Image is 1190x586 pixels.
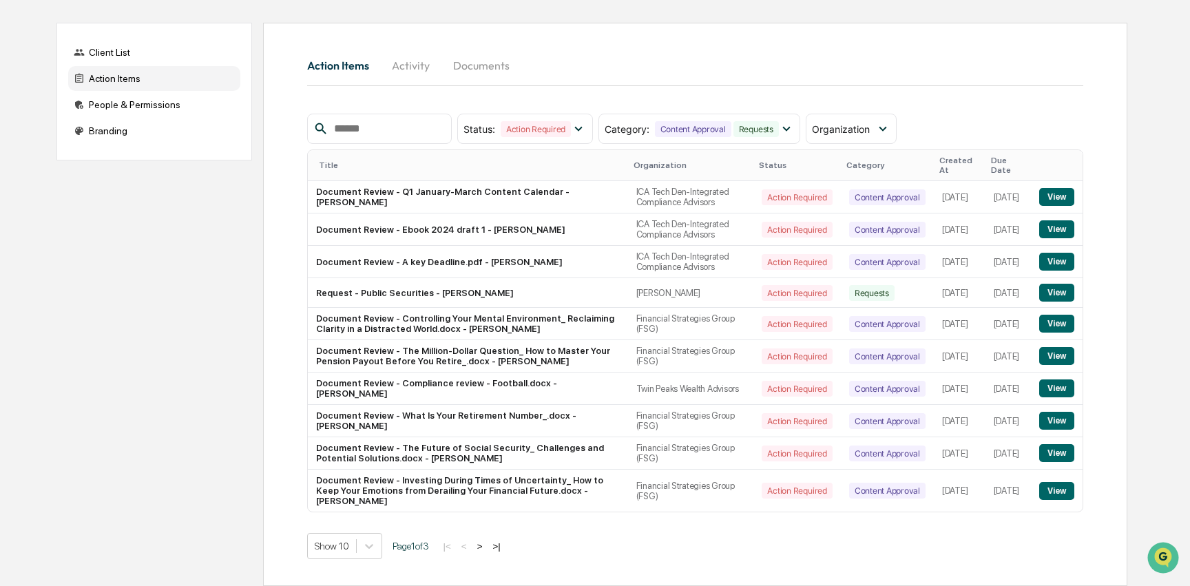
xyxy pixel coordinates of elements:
[762,285,832,301] div: Action Required
[733,121,779,137] div: Requests
[1039,379,1074,397] button: View
[934,470,985,512] td: [DATE]
[985,437,1032,470] td: [DATE]
[308,246,628,278] td: Document Review - A key Deadline.pdf - [PERSON_NAME]
[488,541,504,552] button: >|
[934,246,985,278] td: [DATE]
[380,49,442,82] button: Activity
[849,285,895,301] div: Requests
[985,181,1032,213] td: [DATE]
[849,381,926,397] div: Content Approval
[457,541,471,552] button: <
[439,541,455,552] button: |<
[985,213,1032,246] td: [DATE]
[849,483,926,499] div: Content Approval
[97,233,167,244] a: Powered byPylon
[68,66,240,91] div: Action Items
[812,123,870,135] span: Organization
[94,168,176,193] a: 🗄️Attestations
[1039,482,1074,500] button: View
[849,316,926,332] div: Content Approval
[762,189,832,205] div: Action Required
[655,121,731,137] div: Content Approval
[628,405,754,437] td: Financial Strategies Group (FSG)
[849,446,926,461] div: Content Approval
[14,175,25,186] div: 🖐️
[308,340,628,373] td: Document Review - The Million-Dollar Question_ How to Master Your Pension Payout Before You Retir...
[68,40,240,65] div: Client List
[1039,253,1074,271] button: View
[628,278,754,308] td: [PERSON_NAME]
[934,278,985,308] td: [DATE]
[28,200,87,213] span: Data Lookup
[628,246,754,278] td: ICA Tech Den-Integrated Compliance Advisors
[100,175,111,186] div: 🗄️
[68,118,240,143] div: Branding
[628,308,754,340] td: Financial Strategies Group (FSG)
[307,49,1084,82] div: activity tabs
[1039,220,1074,238] button: View
[308,470,628,512] td: Document Review - Investing During Times of Uncertainty_ How to Keep Your Emotions from Derailing...
[762,316,832,332] div: Action Required
[442,49,521,82] button: Documents
[934,405,985,437] td: [DATE]
[308,213,628,246] td: Document Review - Ebook 2024 draft 1 - [PERSON_NAME]
[849,189,926,205] div: Content Approval
[1039,444,1074,462] button: View
[8,194,92,219] a: 🔎Data Lookup
[985,405,1032,437] td: [DATE]
[628,373,754,405] td: Twin Peaks Wealth Advisors
[307,49,380,82] button: Action Items
[628,181,754,213] td: ICA Tech Den-Integrated Compliance Advisors
[1039,188,1074,206] button: View
[308,308,628,340] td: Document Review - Controlling Your Mental Environment_ Reclaiming Clarity in a Distracted World.d...
[849,254,926,270] div: Content Approval
[934,340,985,373] td: [DATE]
[934,437,985,470] td: [DATE]
[628,470,754,512] td: Financial Strategies Group (FSG)
[762,483,832,499] div: Action Required
[308,405,628,437] td: Document Review - What Is Your Retirement Number_.docx - [PERSON_NAME]
[762,381,832,397] div: Action Required
[47,119,174,130] div: We're available if you need us!
[628,340,754,373] td: Financial Strategies Group (FSG)
[985,373,1032,405] td: [DATE]
[628,437,754,470] td: Financial Strategies Group (FSG)
[308,278,628,308] td: Request - Public Securities - [PERSON_NAME]
[393,541,429,552] span: Page 1 of 3
[985,278,1032,308] td: [DATE]
[934,373,985,405] td: [DATE]
[846,160,928,170] div: Category
[939,156,980,175] div: Created At
[1039,315,1074,333] button: View
[985,246,1032,278] td: [DATE]
[762,254,832,270] div: Action Required
[308,373,628,405] td: Document Review - Compliance review - Football.docx - [PERSON_NAME]
[114,174,171,187] span: Attestations
[463,123,495,135] span: Status :
[759,160,835,170] div: Status
[762,413,832,429] div: Action Required
[849,413,926,429] div: Content Approval
[991,156,1026,175] div: Due Date
[319,160,623,170] div: Title
[985,308,1032,340] td: [DATE]
[628,213,754,246] td: ICA Tech Den-Integrated Compliance Advisors
[308,181,628,213] td: Document Review - Q1 January-March Content Calendar - [PERSON_NAME]
[849,222,926,238] div: Content Approval
[1146,541,1183,578] iframe: Open customer support
[762,222,832,238] div: Action Required
[985,470,1032,512] td: [DATE]
[1039,347,1074,365] button: View
[234,109,251,126] button: Start new chat
[985,340,1032,373] td: [DATE]
[762,446,832,461] div: Action Required
[14,29,251,51] p: How can we help?
[634,160,749,170] div: Organization
[47,105,226,119] div: Start new chat
[762,348,832,364] div: Action Required
[934,181,985,213] td: [DATE]
[473,541,487,552] button: >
